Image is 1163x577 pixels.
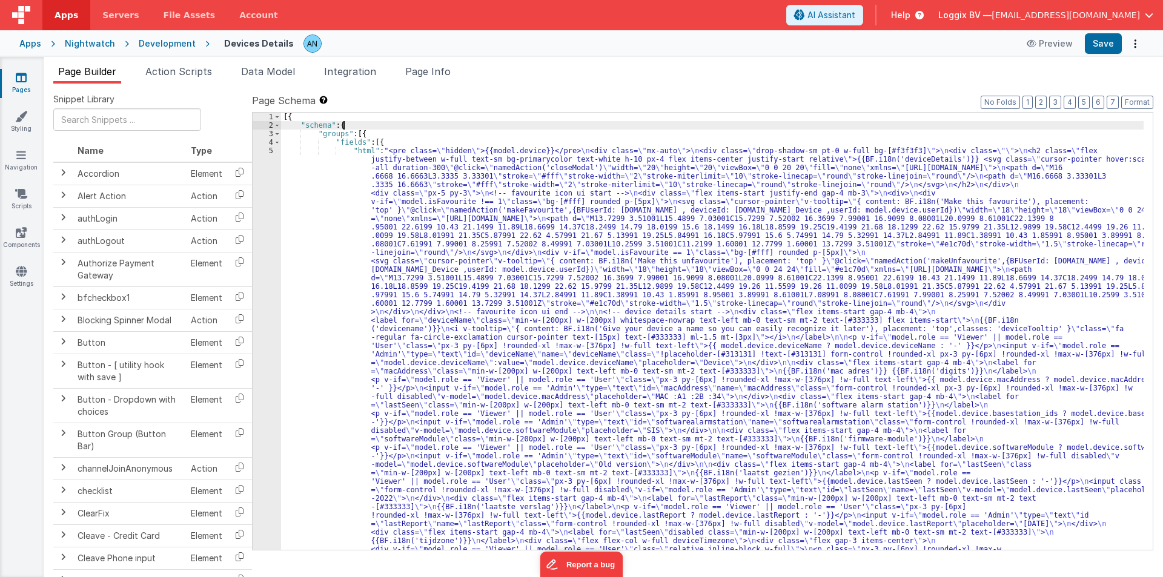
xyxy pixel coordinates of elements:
[253,113,281,121] div: 1
[65,38,115,50] div: Nightwatch
[186,457,227,480] td: Action
[73,286,186,309] td: bfcheckbox1
[1092,96,1104,109] button: 6
[186,547,227,569] td: Element
[1078,96,1090,109] button: 5
[102,9,139,21] span: Servers
[164,9,216,21] span: File Assets
[58,65,116,77] span: Page Builder
[55,9,78,21] span: Apps
[938,9,1153,21] button: Loggix BV — [EMAIL_ADDRESS][DOMAIN_NAME]
[405,65,451,77] span: Page Info
[186,286,227,309] td: Element
[73,354,186,388] td: Button - [ utility hook with save ]
[186,423,227,457] td: Element
[1107,96,1119,109] button: 7
[73,423,186,457] td: Button Group (Button Bar)
[253,130,281,138] div: 3
[807,9,855,21] span: AI Assistant
[786,5,863,25] button: AI Assistant
[324,65,376,77] span: Integration
[186,162,227,185] td: Element
[186,480,227,502] td: Element
[1064,96,1076,109] button: 4
[73,207,186,229] td: authLogin
[191,145,212,156] span: Type
[1127,35,1144,52] button: Options
[1085,33,1122,54] button: Save
[186,331,227,354] td: Element
[73,524,186,547] td: Cleave - Credit Card
[73,309,186,331] td: Blocking Spinner Modal
[139,38,196,50] div: Development
[186,524,227,547] td: Element
[1049,96,1061,109] button: 3
[186,207,227,229] td: Action
[992,9,1140,21] span: [EMAIL_ADDRESS][DOMAIN_NAME]
[1019,34,1080,53] button: Preview
[186,388,227,423] td: Element
[252,93,316,108] span: Page Schema
[78,145,104,156] span: Name
[73,502,186,524] td: ClearFix
[186,252,227,286] td: Element
[1035,96,1047,109] button: 2
[19,38,41,50] div: Apps
[73,388,186,423] td: Button - Dropdown with choices
[73,480,186,502] td: checklist
[73,185,186,207] td: Alert Action
[253,138,281,147] div: 4
[73,252,186,286] td: Authorize Payment Gateway
[186,185,227,207] td: Action
[224,39,294,48] h4: Devices Details
[73,162,186,185] td: Accordion
[73,547,186,569] td: Cleave Phone input
[186,354,227,388] td: Element
[304,35,321,52] img: f1d78738b441ccf0e1fcb79415a71bae
[73,331,186,354] td: Button
[53,108,201,131] input: Search Snippets ...
[1121,96,1153,109] button: Format
[891,9,910,21] span: Help
[53,93,114,105] span: Snippet Library
[186,229,227,252] td: Action
[145,65,212,77] span: Action Scripts
[938,9,992,21] span: Loggix BV —
[253,121,281,130] div: 2
[241,65,295,77] span: Data Model
[981,96,1020,109] button: No Folds
[73,457,186,480] td: channelJoinAnonymous
[186,502,227,524] td: Element
[73,229,186,252] td: authLogout
[186,309,227,331] td: Action
[1022,96,1033,109] button: 1
[540,552,623,577] iframe: Marker.io feedback button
